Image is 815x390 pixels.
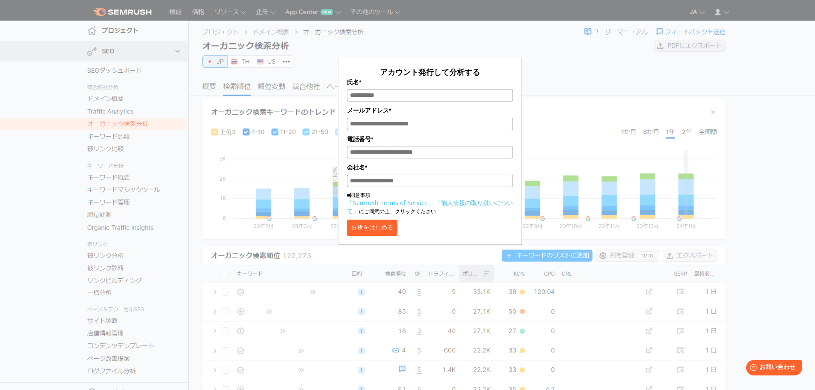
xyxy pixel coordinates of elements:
[347,199,434,207] a: 「Semrush Terms of Service」
[347,199,513,215] a: 「個人情報の取り扱いについて」
[347,106,513,115] label: メールアドレス*
[739,357,806,381] iframe: Help widget launcher
[380,67,480,77] span: アカウント発行して分析する
[347,191,513,215] p: ■同意事項 にご同意の上、クリックください
[347,134,513,144] label: 電話番号*
[347,220,397,236] button: 分析をはじめる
